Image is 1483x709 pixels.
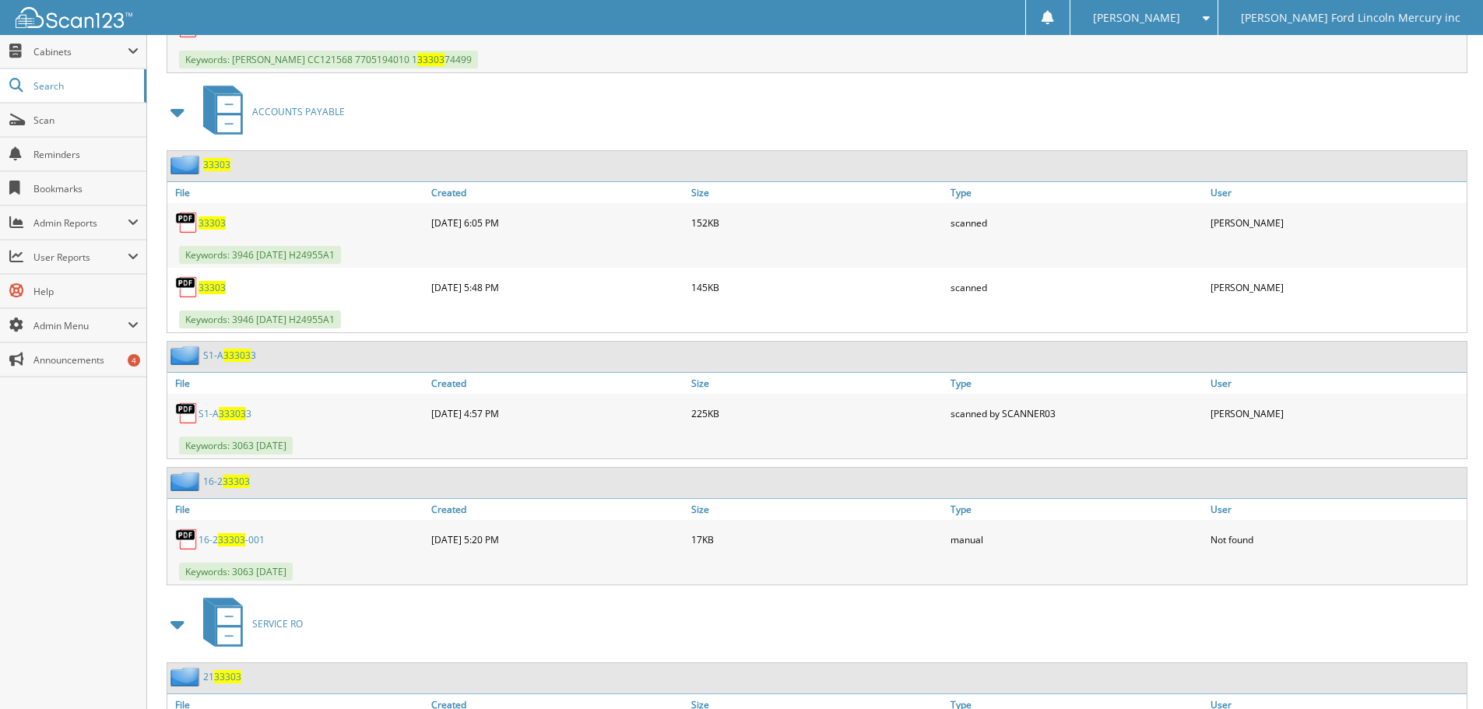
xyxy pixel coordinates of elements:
[203,349,256,362] a: S1-A333033
[175,276,199,299] img: PDF.png
[427,272,687,303] div: [DATE] 5:48 PM
[1093,13,1180,23] span: [PERSON_NAME]
[33,319,128,332] span: Admin Menu
[175,402,199,425] img: PDF.png
[199,281,226,294] a: 33303
[170,667,203,686] img: folder2.png
[687,272,947,303] div: 145KB
[33,285,139,298] span: Help
[179,437,293,455] span: Keywords: 3063 [DATE]
[175,528,199,551] img: PDF.png
[687,398,947,429] div: 225KB
[687,182,947,203] a: Size
[170,472,203,491] img: folder2.png
[167,182,427,203] a: File
[1207,524,1467,555] div: Not found
[1207,272,1467,303] div: [PERSON_NAME]
[1207,207,1467,238] div: [PERSON_NAME]
[1241,13,1460,23] span: [PERSON_NAME] Ford Lincoln Mercury inc
[167,499,427,520] a: File
[33,216,128,230] span: Admin Reports
[947,373,1207,394] a: Type
[427,499,687,520] a: Created
[194,81,345,142] a: ACCOUNTS PAYABLE
[417,53,445,66] span: 33303
[252,105,345,118] span: ACCOUNTS PAYABLE
[179,51,478,68] span: Keywords: [PERSON_NAME] CC121568 7705194010 1 74499
[687,373,947,394] a: Size
[167,373,427,394] a: File
[33,251,128,264] span: User Reports
[33,114,139,127] span: Scan
[427,398,687,429] div: [DATE] 4:57 PM
[1207,373,1467,394] a: User
[218,533,245,546] span: 33303
[33,148,139,161] span: Reminders
[179,246,341,264] span: Keywords: 3946 [DATE] H24955A1
[203,670,241,683] a: 2133303
[175,211,199,234] img: PDF.png
[214,670,241,683] span: 33303
[33,353,139,367] span: Announcements
[947,272,1207,303] div: scanned
[1207,398,1467,429] div: [PERSON_NAME]
[252,617,303,630] span: SERVICE RO
[687,524,947,555] div: 17KB
[223,349,251,362] span: 33303
[194,593,303,655] a: SERVICE RO
[427,207,687,238] div: [DATE] 6:05 PM
[170,346,203,365] img: folder2.png
[203,158,230,171] a: 33303
[199,407,251,420] a: S1-A333033
[33,182,139,195] span: Bookmarks
[427,373,687,394] a: Created
[687,499,947,520] a: Size
[33,79,136,93] span: Search
[203,475,250,488] a: 16-233303
[199,216,226,230] a: 33303
[947,499,1207,520] a: Type
[427,182,687,203] a: Created
[687,207,947,238] div: 152KB
[223,475,250,488] span: 33303
[128,354,140,367] div: 4
[1207,499,1467,520] a: User
[947,398,1207,429] div: scanned by SCANNER03
[199,533,265,546] a: 16-233303-001
[219,407,246,420] span: 33303
[170,155,203,174] img: folder2.png
[947,182,1207,203] a: Type
[179,311,341,328] span: Keywords: 3946 [DATE] H24955A1
[1207,182,1467,203] a: User
[947,524,1207,555] div: manual
[16,7,132,28] img: scan123-logo-white.svg
[427,524,687,555] div: [DATE] 5:20 PM
[179,563,293,581] span: Keywords: 3063 [DATE]
[947,207,1207,238] div: scanned
[33,45,128,58] span: Cabinets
